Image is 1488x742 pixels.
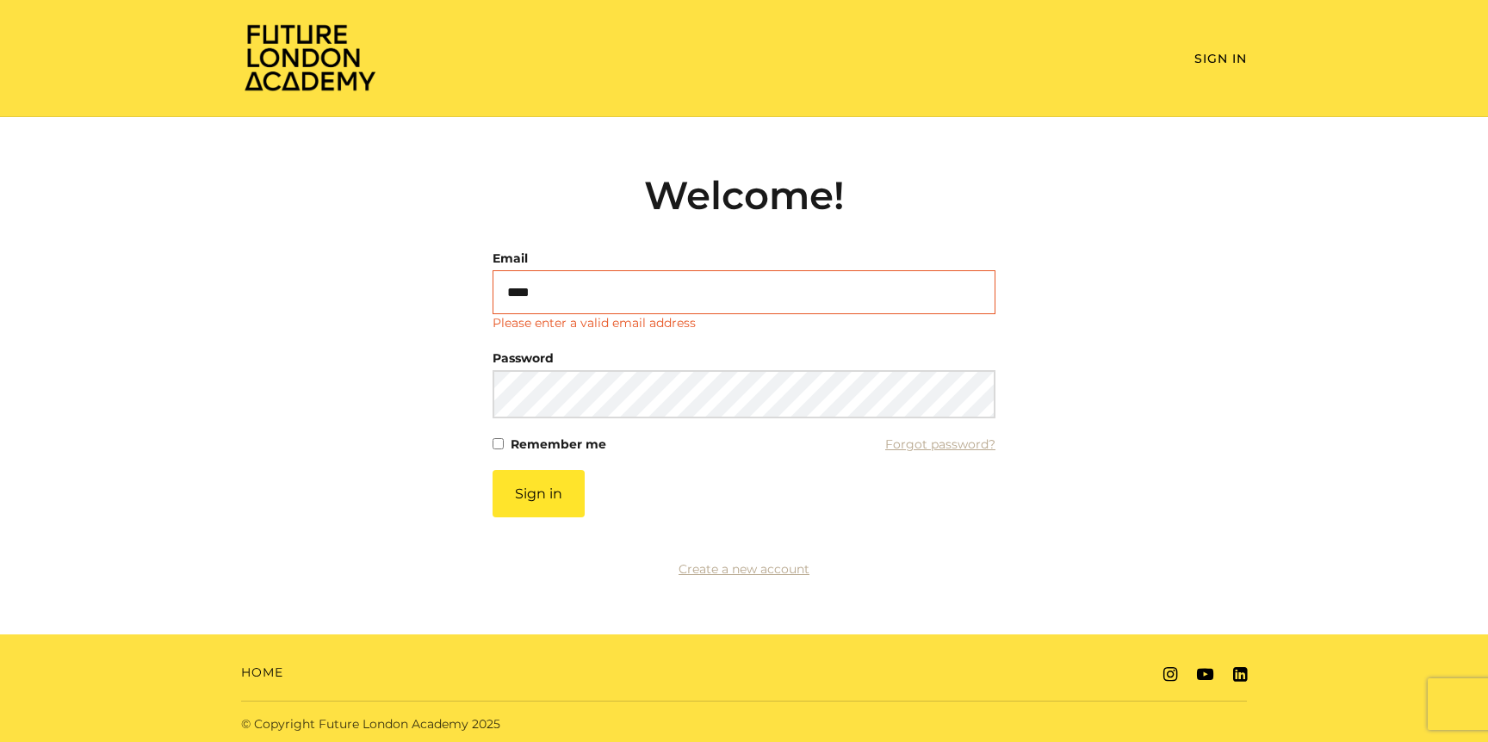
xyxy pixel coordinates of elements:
a: Forgot password? [885,432,995,456]
a: Sign In [1194,51,1247,66]
a: Create a new account [679,561,809,577]
label: Password [493,346,554,370]
label: Remember me [511,432,606,456]
h2: Welcome! [493,172,995,219]
button: Sign in [493,470,585,517]
img: Home Page [241,22,379,92]
a: Home [241,664,283,682]
label: Email [493,246,528,270]
div: © Copyright Future London Academy 2025 [227,715,744,733]
p: Please enter a valid email address [493,314,696,332]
